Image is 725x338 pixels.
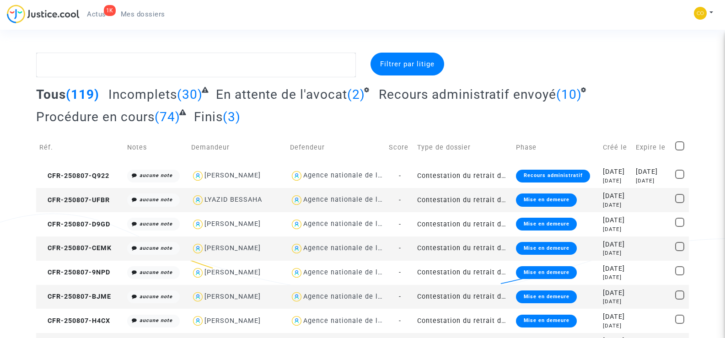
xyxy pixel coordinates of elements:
td: Score [386,131,414,164]
div: [DATE] [603,264,629,274]
td: Defendeur [287,131,386,164]
div: Agence nationale de l'habitat [303,293,404,300]
span: Procédure en cours [36,109,155,124]
span: En attente de l'avocat [216,87,347,102]
img: icon-user.svg [290,242,303,255]
span: (119) [66,87,99,102]
div: [DATE] [603,288,629,298]
td: Expire le [633,131,671,164]
div: LYAZID BESSAHA [204,196,262,204]
div: Mise en demeure [516,290,576,303]
span: - [399,196,401,204]
span: Recours administratif envoyé [379,87,556,102]
div: [DATE] [603,177,629,185]
div: [PERSON_NAME] [204,317,261,325]
div: Mise en demeure [516,315,576,327]
div: Agence nationale de l'habitat [303,317,404,325]
span: Actus [87,10,106,18]
div: Mise en demeure [516,266,576,279]
div: [DATE] [603,240,629,250]
i: aucune note [140,172,172,178]
span: Filtrer par litige [380,60,435,68]
img: icon-user.svg [191,218,204,231]
img: 84a266a8493598cb3cce1313e02c3431 [694,7,707,20]
img: icon-user.svg [290,169,303,182]
span: CFR-250807-CEMK [39,244,112,252]
i: aucune note [140,269,172,275]
span: (2) [347,87,365,102]
div: [DATE] [603,225,629,233]
div: 1K [104,5,116,16]
span: (74) [155,109,180,124]
span: CFR-250807-D9GD [39,220,110,228]
i: aucune note [140,294,172,300]
span: CFR-250807-9NPD [39,268,110,276]
td: Réf. [36,131,124,164]
div: [DATE] [603,191,629,201]
div: [DATE] [603,274,629,281]
img: icon-user.svg [191,314,204,327]
div: Agence nationale de l'habitat [303,220,404,228]
span: - [399,244,401,252]
div: [PERSON_NAME] [204,172,261,179]
div: Mise en demeure [516,218,576,231]
td: Créé le [600,131,633,164]
td: Notes [124,131,188,164]
td: Contestation du retrait de [PERSON_NAME] par l'ANAH (mandataire) [414,261,513,285]
span: (30) [177,87,203,102]
div: [DATE] [603,201,629,209]
td: Contestation du retrait de [PERSON_NAME] par l'ANAH (mandataire) [414,212,513,236]
span: CFR-250807-BJME [39,293,111,300]
span: Finis [194,109,223,124]
div: [DATE] [603,322,629,330]
div: [PERSON_NAME] [204,293,261,300]
span: - [399,268,401,276]
span: CFR-250807-Q922 [39,172,109,180]
td: Phase [513,131,600,164]
img: icon-user.svg [290,218,303,231]
td: Contestation du retrait de [PERSON_NAME] par l'ANAH (mandataire) [414,309,513,333]
img: icon-user.svg [191,242,204,255]
div: [DATE] [603,298,629,306]
img: icon-user.svg [191,193,204,207]
span: - [399,220,401,228]
img: icon-user.svg [191,266,204,279]
img: icon-user.svg [290,266,303,279]
div: [DATE] [636,177,668,185]
i: aucune note [140,221,172,227]
span: CFR-250807-UFBR [39,196,110,204]
td: Type de dossier [414,131,513,164]
div: [DATE] [603,167,629,177]
span: Tous [36,87,66,102]
span: - [399,293,401,300]
div: Agence nationale de l'habitat [303,268,404,276]
i: aucune note [140,245,172,251]
div: Mise en demeure [516,242,576,255]
td: Contestation du retrait de [PERSON_NAME] par l'ANAH (mandataire) [414,164,513,188]
a: 1KActus [80,7,113,21]
img: icon-user.svg [290,290,303,304]
div: [DATE] [603,215,629,225]
div: Agence nationale de l'habitat [303,244,404,252]
div: [PERSON_NAME] [204,268,261,276]
div: Mise en demeure [516,193,576,206]
span: Mes dossiers [121,10,165,18]
span: (10) [556,87,582,102]
div: [PERSON_NAME] [204,220,261,228]
span: Incomplets [108,87,177,102]
div: Agence nationale de l'habitat [303,172,404,179]
i: aucune note [140,317,172,323]
span: - [399,317,401,325]
i: aucune note [140,197,172,203]
td: Demandeur [188,131,287,164]
img: icon-user.svg [290,314,303,327]
td: Contestation du retrait de [PERSON_NAME] par l'ANAH (mandataire) [414,236,513,261]
span: - [399,172,401,180]
div: Recours administratif [516,170,590,182]
span: CFR-250807-H4CX [39,317,110,325]
td: Contestation du retrait de [PERSON_NAME] par l'ANAH (mandataire) [414,285,513,309]
div: [DATE] [636,167,668,177]
span: (3) [223,109,241,124]
img: icon-user.svg [191,290,204,304]
img: jc-logo.svg [7,5,80,23]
